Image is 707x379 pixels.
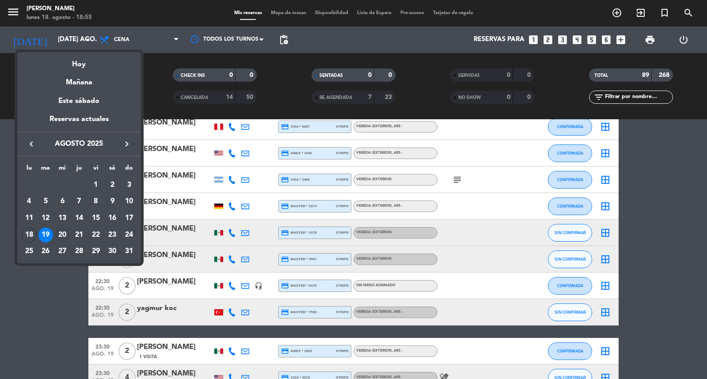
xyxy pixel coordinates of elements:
[121,193,137,210] td: 10 de agosto de 2025
[88,244,103,259] div: 29
[38,194,53,209] div: 5
[54,193,71,210] td: 6 de agosto de 2025
[72,194,87,209] div: 7
[38,227,54,243] td: 19 de agosto de 2025
[71,227,87,243] td: 21 de agosto de 2025
[54,227,71,243] td: 20 de agosto de 2025
[104,163,121,177] th: sábado
[21,210,38,227] td: 11 de agosto de 2025
[122,139,132,149] i: keyboard_arrow_right
[39,138,119,150] span: agosto 2025
[22,211,37,226] div: 11
[17,114,141,132] div: Reservas actuales
[105,194,120,209] div: 9
[104,243,121,260] td: 30 de agosto de 2025
[72,211,87,226] div: 14
[21,163,38,177] th: lunes
[55,211,70,226] div: 13
[104,227,121,243] td: 23 de agosto de 2025
[105,211,120,226] div: 16
[121,177,137,193] td: 3 de agosto de 2025
[54,243,71,260] td: 27 de agosto de 2025
[72,244,87,259] div: 28
[21,243,38,260] td: 25 de agosto de 2025
[88,178,103,193] div: 1
[87,227,104,243] td: 22 de agosto de 2025
[87,193,104,210] td: 8 de agosto de 2025
[26,139,37,149] i: keyboard_arrow_left
[122,211,137,226] div: 17
[121,210,137,227] td: 17 de agosto de 2025
[71,210,87,227] td: 14 de agosto de 2025
[22,227,37,243] div: 18
[17,89,141,114] div: Este sábado
[105,178,120,193] div: 2
[54,163,71,177] th: miércoles
[38,211,53,226] div: 12
[22,194,37,209] div: 4
[71,243,87,260] td: 28 de agosto de 2025
[38,227,53,243] div: 19
[121,243,137,260] td: 31 de agosto de 2025
[119,138,135,150] button: keyboard_arrow_right
[105,227,120,243] div: 23
[87,210,104,227] td: 15 de agosto de 2025
[23,138,39,150] button: keyboard_arrow_left
[88,211,103,226] div: 15
[22,244,37,259] div: 25
[21,227,38,243] td: 18 de agosto de 2025
[38,163,54,177] th: martes
[38,210,54,227] td: 12 de agosto de 2025
[105,244,120,259] div: 30
[122,194,137,209] div: 10
[54,210,71,227] td: 13 de agosto de 2025
[87,177,104,193] td: 1 de agosto de 2025
[122,178,137,193] div: 3
[55,244,70,259] div: 27
[55,194,70,209] div: 6
[104,177,121,193] td: 2 de agosto de 2025
[38,243,54,260] td: 26 de agosto de 2025
[88,194,103,209] div: 8
[71,193,87,210] td: 7 de agosto de 2025
[72,227,87,243] div: 21
[104,193,121,210] td: 9 de agosto de 2025
[121,227,137,243] td: 24 de agosto de 2025
[104,210,121,227] td: 16 de agosto de 2025
[87,243,104,260] td: 29 de agosto de 2025
[21,177,87,193] td: AGO.
[121,163,137,177] th: domingo
[71,163,87,177] th: jueves
[122,244,137,259] div: 31
[38,244,53,259] div: 26
[17,52,141,70] div: Hoy
[87,163,104,177] th: viernes
[55,227,70,243] div: 20
[88,227,103,243] div: 22
[21,193,38,210] td: 4 de agosto de 2025
[122,227,137,243] div: 24
[17,70,141,88] div: Mañana
[38,193,54,210] td: 5 de agosto de 2025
